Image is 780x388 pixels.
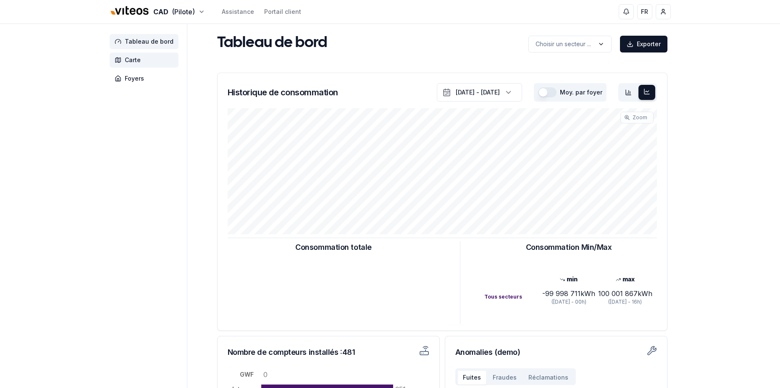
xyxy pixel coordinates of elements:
div: [DATE] - [DATE] [456,88,500,97]
div: ([DATE] - 00h) [541,299,597,305]
a: Tableau de bord [110,34,182,49]
p: Choisir un secteur ... [536,40,591,48]
label: Moy. par foyer [560,89,602,95]
button: FR [637,4,652,19]
tspan: 0 [263,370,268,379]
h1: Tableau de bord [217,35,327,52]
span: Tableau de bord [125,37,173,46]
img: Viteos - CAD Logo [110,1,150,21]
tspan: GWF [240,371,254,378]
h3: Consommation totale [295,241,371,253]
button: label [528,36,612,52]
span: Carte [125,56,141,64]
a: Assistance [222,8,254,16]
button: Réclamations [523,370,574,385]
button: [DATE] - [DATE] [437,83,522,102]
div: min [541,275,597,283]
div: ([DATE] - 16h) [597,299,653,305]
div: Tous secteurs [484,294,541,300]
span: CAD [153,7,168,17]
h3: Anomalies (demo) [455,346,657,358]
a: Portail client [264,8,301,16]
span: Zoom [633,114,647,121]
h3: Consommation Min/Max [526,241,612,253]
h3: Historique de consommation [228,87,338,98]
span: FR [641,8,648,16]
button: Fraudes [487,370,523,385]
button: CAD(Pilote) [110,3,205,21]
a: Carte [110,52,182,68]
div: 100 001 867 kWh [597,288,653,299]
span: (Pilote) [172,7,195,17]
button: Fuites [457,370,487,385]
a: Foyers [110,71,182,86]
span: Foyers [125,74,144,83]
button: Exporter [620,36,667,52]
h3: Nombre de compteurs installés : 481 [228,346,372,358]
div: -99 998 711 kWh [541,288,597,299]
div: max [597,275,653,283]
